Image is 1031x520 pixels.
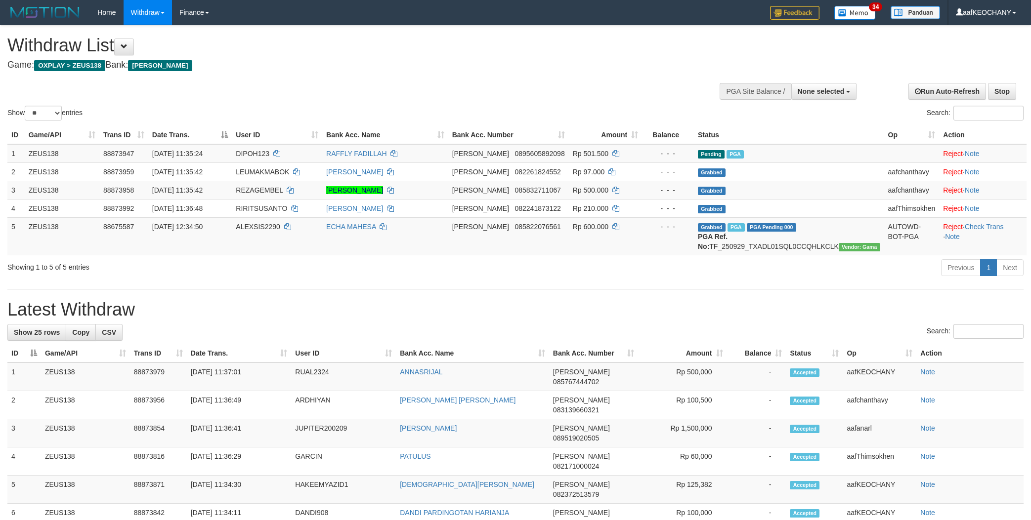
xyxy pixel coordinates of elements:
div: Showing 1 to 5 of 5 entries [7,258,422,272]
h1: Latest Withdraw [7,300,1024,320]
span: [DATE] 11:35:24 [152,150,203,158]
td: 2 [7,391,41,419]
td: · · [939,217,1027,255]
span: Accepted [790,425,819,433]
td: Rp 100,500 [638,391,727,419]
span: Rp 97.000 [573,168,605,176]
span: Rp 501.500 [573,150,608,158]
td: - [727,362,786,391]
span: Copy 083139660321 to clipboard [553,406,599,414]
a: Reject [943,204,963,212]
a: [PERSON_NAME] [326,186,383,194]
span: [PERSON_NAME] [452,223,509,231]
td: ZEUS138 [41,447,130,476]
td: 2 [7,162,25,181]
a: Stop [988,83,1016,100]
td: 1 [7,362,41,391]
td: aafchanthavy [843,391,916,419]
select: Showentries [25,106,62,120]
span: [PERSON_NAME] [452,204,509,212]
span: [PERSON_NAME] [452,150,509,158]
span: 34 [869,2,882,11]
td: 88873854 [130,419,187,447]
td: [DATE] 11:36:29 [187,447,292,476]
td: ZEUS138 [25,217,99,255]
td: GARCIN [291,447,396,476]
th: Op: activate to sort column ascending [884,126,940,144]
td: 4 [7,199,25,217]
img: Button%20Memo.svg [834,6,876,20]
td: 3 [7,419,41,447]
a: ECHA MAHESA [326,223,376,231]
a: Reject [943,186,963,194]
th: ID: activate to sort column descending [7,344,41,362]
td: [DATE] 11:36:49 [187,391,292,419]
label: Search: [927,324,1024,339]
td: · [939,144,1027,163]
td: - [727,391,786,419]
a: Note [920,368,935,376]
span: [DATE] 11:35:42 [152,168,203,176]
a: [PERSON_NAME] [400,424,457,432]
td: 88873979 [130,362,187,391]
a: RAFFLY FADILLAH [326,150,387,158]
td: ARDHIYAN [291,391,396,419]
span: Accepted [790,453,819,461]
th: ID [7,126,25,144]
td: ZEUS138 [41,476,130,504]
a: Reject [943,223,963,231]
label: Show entries [7,106,83,120]
td: · [939,181,1027,199]
a: Reject [943,150,963,158]
a: Show 25 rows [7,324,66,341]
a: [PERSON_NAME] [326,204,383,212]
span: [PERSON_NAME] [452,186,509,194]
span: Accepted [790,397,819,405]
td: RUAL2324 [291,362,396,391]
b: PGA Ref. No: [698,233,728,250]
td: aafanarl [843,419,916,447]
td: · [939,162,1027,181]
td: - [727,476,786,504]
th: Status: activate to sort column ascending [786,344,843,362]
div: - - - [646,149,690,159]
span: 88873947 [103,150,134,158]
a: PATULUS [400,452,431,460]
td: Rp 125,382 [638,476,727,504]
input: Search: [953,106,1024,120]
th: Amount: activate to sort column ascending [569,126,643,144]
a: [PERSON_NAME] [PERSON_NAME] [400,396,515,404]
td: [DATE] 11:34:30 [187,476,292,504]
td: aafchanthavy [884,162,940,181]
span: [PERSON_NAME] [452,168,509,176]
h1: Withdraw List [7,36,678,55]
span: Copy 082241873122 to clipboard [515,204,560,212]
td: ZEUS138 [41,391,130,419]
a: [DEMOGRAPHIC_DATA][PERSON_NAME] [400,480,534,488]
span: Grabbed [698,168,726,177]
th: Action [916,344,1024,362]
td: 88873956 [130,391,187,419]
a: Note [920,509,935,517]
a: Note [920,396,935,404]
span: 88873992 [103,204,134,212]
a: Copy [66,324,96,341]
span: Show 25 rows [14,328,60,336]
td: 5 [7,476,41,504]
th: Balance [642,126,694,144]
td: TF_250929_TXADL01SQL0CCQHLKCLK [694,217,884,255]
span: [PERSON_NAME] [128,60,192,71]
td: - [727,447,786,476]
td: aafThimsokhen [843,447,916,476]
a: Run Auto-Refresh [908,83,986,100]
td: JUPITER200209 [291,419,396,447]
a: CSV [95,324,123,341]
span: Accepted [790,481,819,489]
th: Balance: activate to sort column ascending [727,344,786,362]
a: Previous [941,259,981,276]
span: ALEXSIS2290 [236,223,280,231]
span: [PERSON_NAME] [553,396,610,404]
td: 3 [7,181,25,199]
a: Reject [943,168,963,176]
a: Note [965,204,980,212]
